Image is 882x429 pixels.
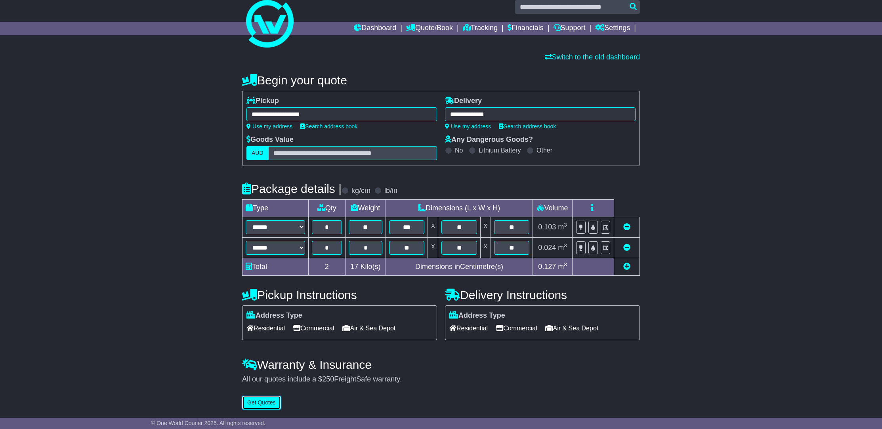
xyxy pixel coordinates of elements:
[246,123,292,130] a: Use my address
[499,123,556,130] a: Search address book
[558,263,567,271] span: m
[242,74,640,87] h4: Begin your quote
[480,238,491,258] td: x
[463,22,498,35] a: Tracking
[445,97,482,105] label: Delivery
[345,200,386,217] td: Weight
[445,135,533,144] label: Any Dangerous Goods?
[342,322,396,334] span: Air & Sea Depot
[345,258,386,276] td: Kilo(s)
[623,244,630,252] a: Remove this item
[246,311,302,320] label: Address Type
[496,322,537,334] span: Commercial
[300,123,357,130] a: Search address book
[242,396,281,410] button: Get Quotes
[564,261,567,267] sup: 3
[545,322,599,334] span: Air & Sea Depot
[538,244,556,252] span: 0.024
[428,238,438,258] td: x
[564,242,567,248] sup: 3
[293,322,334,334] span: Commercial
[242,182,342,195] h4: Package details |
[595,22,630,35] a: Settings
[308,258,345,276] td: 2
[554,22,586,35] a: Support
[242,358,640,371] h4: Warranty & Insurance
[623,223,630,231] a: Remove this item
[351,187,370,195] label: kg/cm
[322,375,334,383] span: 250
[386,200,533,217] td: Dimensions (L x W x H)
[445,123,491,130] a: Use my address
[538,223,556,231] span: 0.103
[449,311,505,320] label: Address Type
[508,22,544,35] a: Financials
[246,97,279,105] label: Pickup
[445,288,640,301] h4: Delivery Instructions
[242,258,309,276] td: Total
[242,200,309,217] td: Type
[428,217,438,238] td: x
[406,22,453,35] a: Quote/Book
[536,147,552,154] label: Other
[564,222,567,228] sup: 3
[246,322,285,334] span: Residential
[242,375,640,384] div: All our quotes include a $ FreightSafe warranty.
[545,53,640,61] a: Switch to the old dashboard
[350,263,358,271] span: 17
[533,200,572,217] td: Volume
[354,22,396,35] a: Dashboard
[384,187,397,195] label: lb/in
[308,200,345,217] td: Qty
[479,147,521,154] label: Lithium Battery
[242,288,437,301] h4: Pickup Instructions
[246,135,294,144] label: Goods Value
[151,420,265,426] span: © One World Courier 2025. All rights reserved.
[558,223,567,231] span: m
[538,263,556,271] span: 0.127
[558,244,567,252] span: m
[623,263,630,271] a: Add new item
[246,146,269,160] label: AUD
[455,147,463,154] label: No
[386,258,533,276] td: Dimensions in Centimetre(s)
[449,322,488,334] span: Residential
[480,217,491,238] td: x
